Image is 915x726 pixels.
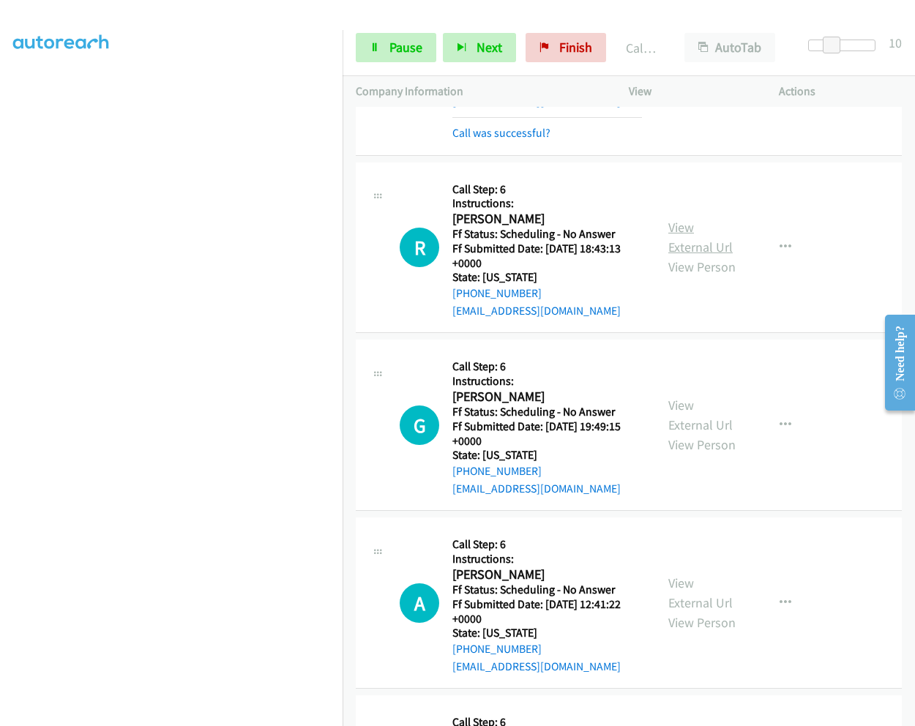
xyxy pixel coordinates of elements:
h1: G [400,405,439,445]
div: 10 [889,33,902,53]
h5: Ff Submitted Date: [DATE] 12:41:22 +0000 [452,597,642,626]
a: Pause [356,33,436,62]
iframe: Dialpad [13,29,343,724]
button: Next [443,33,516,62]
div: The call is yet to be attempted [400,583,439,623]
p: Call Completed [626,38,658,58]
span: Next [477,39,502,56]
a: View External Url [668,219,733,255]
a: Call was successful? [452,126,550,140]
h5: State: [US_STATE] [452,270,642,285]
h5: Instructions: [452,552,642,566]
h5: Ff Status: Scheduling - No Answer [452,583,642,597]
a: [PHONE_NUMBER] [452,642,542,656]
h2: [PERSON_NAME] [452,389,637,405]
p: View [629,83,752,100]
a: View External Url [668,575,733,611]
button: AutoTab [684,33,775,62]
h5: Ff Submitted Date: [DATE] 19:49:15 +0000 [452,419,642,448]
p: Actions [779,83,903,100]
h5: State: [US_STATE] [452,448,642,463]
a: [EMAIL_ADDRESS][DOMAIN_NAME] [452,659,621,673]
span: Pause [389,39,422,56]
h1: R [400,228,439,267]
div: The call is yet to be attempted [400,228,439,267]
h5: Instructions: [452,374,642,389]
a: [PHONE_NUMBER] [452,286,542,300]
h5: Call Step: 6 [452,359,642,374]
a: View External Url [668,397,733,433]
h5: Call Step: 6 [452,537,642,552]
h5: Instructions: [452,196,642,211]
a: Finish [526,33,606,62]
iframe: Resource Center [873,304,915,421]
h5: Ff Status: Scheduling - No Answer [452,405,642,419]
h5: Call Step: 6 [452,182,642,197]
a: [EMAIL_ADDRESS][DOMAIN_NAME] [452,482,621,495]
a: View Person [668,258,736,275]
h5: State: [US_STATE] [452,626,642,640]
h2: [PERSON_NAME] [452,211,637,228]
div: The call is yet to be attempted [400,405,439,445]
p: Company Information [356,83,602,100]
a: View Person [668,614,736,631]
h2: [PERSON_NAME] [452,566,637,583]
span: Finish [559,39,592,56]
a: View Person [668,436,736,453]
a: [PHONE_NUMBER] [452,464,542,478]
a: [EMAIL_ADDRESS][DOMAIN_NAME] [452,304,621,318]
h5: Ff Status: Scheduling - No Answer [452,227,642,242]
h1: A [400,583,439,623]
h5: Ff Submitted Date: [DATE] 18:43:13 +0000 [452,242,642,270]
